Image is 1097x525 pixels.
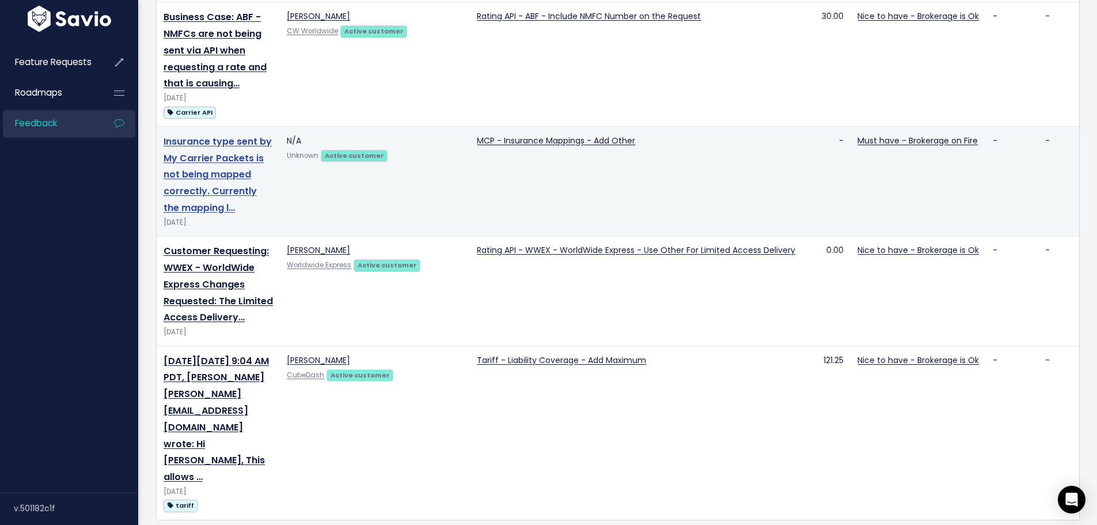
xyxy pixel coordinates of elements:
a: [PERSON_NAME] [287,244,350,256]
td: 121.25 [802,346,851,519]
a: Rating API - WWEX - WorldWide Express - Use Other For Limited Access Delivery [477,244,795,256]
a: Active customer [327,369,393,380]
a: Insurance type sent by My Carrier Packets is not being mapped correctly. Currently the mapping l… [164,135,272,214]
div: [DATE] [164,326,273,338]
a: Tariff - Liability Coverage - Add Maximum [477,354,646,366]
div: v.501182c1f [14,493,138,523]
a: Roadmaps [3,80,96,106]
strong: Active customer [344,27,404,36]
strong: Active customer [358,260,417,270]
div: [DATE] [164,217,273,229]
span: Unknown [287,151,318,160]
a: Business Case: ABF - NMFCs are not being sent via API when requesting a rate and that is causing… [164,10,267,90]
a: Active customer [321,149,388,161]
td: - [986,346,1038,519]
a: Nice to have - Brokerage is Ok [857,10,979,22]
td: - [986,2,1038,127]
span: Feedback [15,117,57,129]
a: Rating API - ABF - Include NMFC Number on the Request [477,10,701,22]
a: Nice to have - Brokerage is Ok [857,354,979,366]
a: CubeDash [287,371,324,380]
a: Carrier API [164,105,216,119]
strong: Active customer [325,151,384,160]
td: - [986,236,1038,346]
span: tariff [164,500,198,512]
a: Feedback [3,110,96,137]
a: CW Worldwide [287,27,338,36]
a: Customer Requesting: WWEX - WorldWide Express Changes Requested: The Limited Access Delivery… [164,244,273,324]
a: Active customer [340,25,407,36]
strong: Active customer [331,371,390,380]
td: 0.00 [802,236,851,346]
a: Active customer [354,259,420,270]
a: [DATE][DATE] 9:04 AM PDT, [PERSON_NAME] [PERSON_NAME][EMAIL_ADDRESS][DOMAIN_NAME] wrote: Hi [PERS... [164,354,269,484]
img: logo-white.9d6f32f41409.svg [25,6,114,32]
div: Open Intercom Messenger [1058,486,1085,513]
a: Feature Requests [3,49,96,75]
a: Must have - Brokerage on Fire [857,135,978,146]
a: Nice to have - Brokerage is Ok [857,244,979,256]
a: [PERSON_NAME] [287,354,350,366]
span: Carrier API [164,107,216,119]
a: [PERSON_NAME] [287,10,350,22]
td: - [802,126,851,236]
a: MCP - Insurance Mappings - Add Other [477,135,635,146]
div: [DATE] [164,92,273,104]
div: [DATE] [164,486,273,498]
td: 30.00 [802,2,851,127]
span: Feature Requests [15,56,92,68]
a: tariff [164,498,198,512]
span: Roadmaps [15,86,62,99]
td: - [986,126,1038,236]
td: N/A [280,126,470,236]
a: Worldwide Express [287,260,351,270]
